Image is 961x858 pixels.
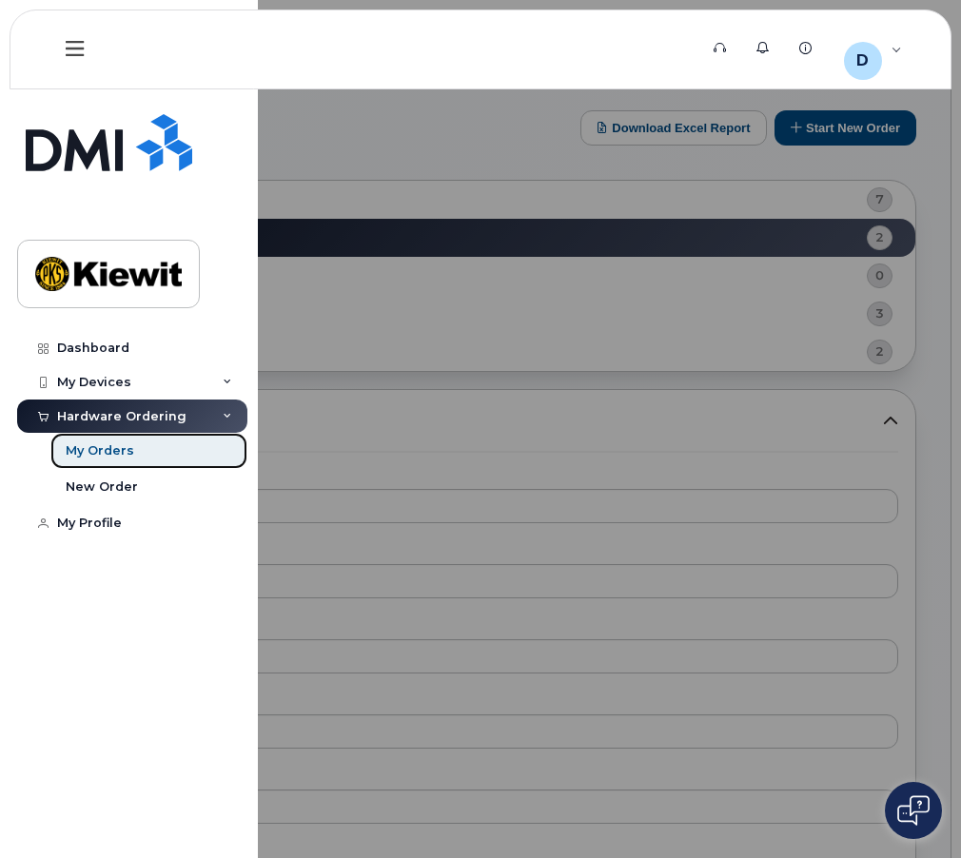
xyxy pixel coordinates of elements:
[66,442,134,459] div: My Orders
[17,331,247,365] a: Dashboard
[57,341,129,356] div: Dashboard
[897,795,930,826] img: Open chat
[35,246,182,302] img: Kiewit Corporation
[57,375,131,390] div: My Devices
[26,114,192,171] img: Simplex My-Serve
[50,469,247,505] a: New Order
[66,478,138,496] div: New Order
[17,506,247,540] a: My Profile
[17,240,200,308] a: Kiewit Corporation
[57,516,122,531] div: My Profile
[57,409,186,424] div: Hardware Ordering
[50,433,247,469] a: My Orders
